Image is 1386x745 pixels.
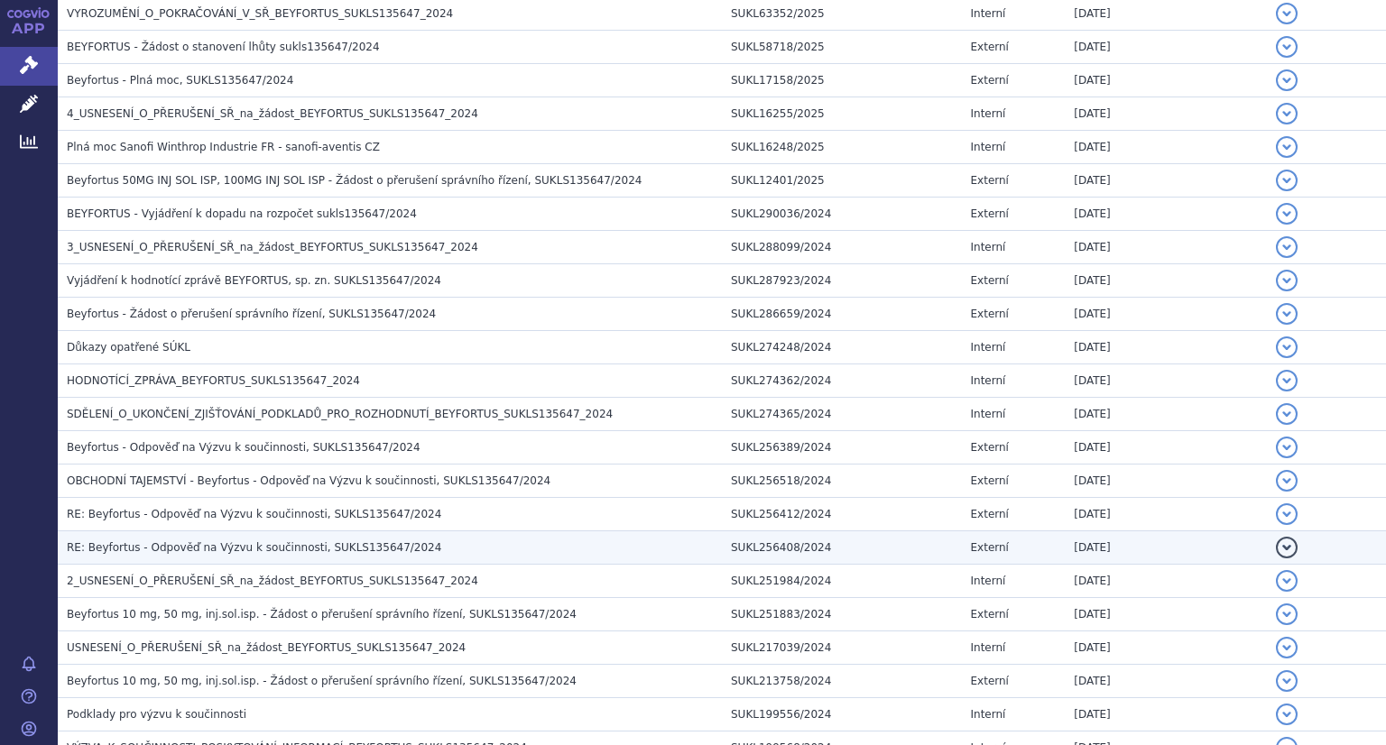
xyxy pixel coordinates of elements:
span: BEYFORTUS - Žádost o stanovení lhůty sukls135647/2024 [67,41,380,53]
span: Externí [971,174,1009,187]
td: SUKL274365/2024 [722,398,962,431]
span: Interní [971,141,1006,153]
td: SUKL17158/2025 [722,64,962,97]
td: [DATE] [1065,331,1267,364]
td: [DATE] [1065,598,1267,631]
td: SUKL256389/2024 [722,431,962,464]
td: SUKL12401/2025 [722,164,962,198]
span: Externí [971,441,1009,454]
span: Externí [971,74,1009,87]
span: Interní [971,241,1006,253]
td: [DATE] [1065,398,1267,431]
td: [DATE] [1065,264,1267,298]
button: detail [1276,236,1298,258]
td: [DATE] [1065,665,1267,698]
span: HODNOTÍCÍ_ZPRÁVA_BEYFORTUS_SUKLS135647_2024 [67,374,360,387]
span: Externí [971,41,1009,53]
button: detail [1276,370,1298,391]
td: SUKL58718/2025 [722,31,962,64]
span: Beyfortus 10 mg, 50 mg, inj.sol.isp. - Žádost o přerušení správního řízení, SUKLS135647/2024 [67,675,577,687]
span: 4_USNESENÍ_O_PŘERUŠENÍ_SŘ_na_žádost_BEYFORTUS_SUKLS135647_2024 [67,107,478,120]
button: detail [1276,437,1298,458]
td: SUKL251883/2024 [722,598,962,631]
span: Vyjádření k hodnotící zprávě BEYFORTUS, sp. zn. SUKLS135647/2024 [67,274,441,287]
td: [DATE] [1065,631,1267,665]
span: SDĚLENÍ_O_UKONČENÍ_ZJIŠŤOVÁNÍ_PODKLADŮ_PRO_ROZHODNUTÍ_BEYFORTUS_SUKLS135647_2024 [67,408,613,420]
span: 3_USNESENÍ_O_PŘERUŠENÍ_SŘ_na_žádost_BEYFORTUS_SUKLS135647_2024 [67,241,478,253]
button: detail [1276,670,1298,692]
button: detail [1276,570,1298,592]
span: VYROZUMĚNÍ_O_POKRAČOVÁNÍ_V_SŘ_BEYFORTUS_SUKLS135647_2024 [67,7,453,20]
span: Interní [971,7,1006,20]
span: Externí [971,474,1009,487]
td: SUKL290036/2024 [722,198,962,231]
button: detail [1276,303,1298,325]
span: RE: Beyfortus - Odpověď na Výzvu k součinnosti, SUKLS135647/2024 [67,541,441,554]
button: detail [1276,69,1298,91]
button: detail [1276,503,1298,525]
span: Externí [971,541,1009,554]
button: detail [1276,170,1298,191]
span: Beyfortus 10 mg, 50 mg, inj.sol.isp. - Žádost o přerušení správního řízení, SUKLS135647/2024 [67,608,577,621]
span: Interní [971,374,1006,387]
td: SUKL274248/2024 [722,331,962,364]
span: Interní [971,708,1006,721]
td: SUKL256412/2024 [722,498,962,531]
span: Beyfortus - Odpověď na Výzvu k součinnosti, SUKLS135647/2024 [67,441,420,454]
td: SUKL217039/2024 [722,631,962,665]
td: [DATE] [1065,565,1267,598]
span: Externí [971,207,1009,220]
td: [DATE] [1065,164,1267,198]
button: detail [1276,603,1298,625]
button: detail [1276,637,1298,658]
td: [DATE] [1065,97,1267,131]
td: [DATE] [1065,198,1267,231]
td: SUKL213758/2024 [722,665,962,698]
span: Interní [971,641,1006,654]
td: [DATE] [1065,698,1267,731]
td: [DATE] [1065,31,1267,64]
td: [DATE] [1065,431,1267,464]
span: Interní [971,408,1006,420]
td: SUKL16248/2025 [722,131,962,164]
td: SUKL199556/2024 [722,698,962,731]
span: 2_USNESENÍ_O_PŘERUŠENÍ_SŘ_na_žádost_BEYFORTUS_SUKLS135647_2024 [67,575,478,587]
td: SUKL256408/2024 [722,531,962,565]
span: Beyfortus - Žádost o přerušení správního řízení, SUKLS135647/2024 [67,308,436,320]
span: Externí [971,274,1009,287]
span: Podklady pro výzvu k součinnosti [67,708,246,721]
button: detail [1276,3,1298,24]
td: SUKL286659/2024 [722,298,962,331]
td: [DATE] [1065,131,1267,164]
button: detail [1276,103,1298,124]
button: detail [1276,704,1298,725]
button: detail [1276,537,1298,558]
span: RE: Beyfortus - Odpověď na Výzvu k součinnosti, SUKLS135647/2024 [67,508,441,520]
button: detail [1276,403,1298,425]
td: [DATE] [1065,364,1267,398]
td: SUKL288099/2024 [722,231,962,264]
span: Externí [971,308,1009,320]
td: SUKL256518/2024 [722,464,962,498]
td: SUKL274362/2024 [722,364,962,398]
span: BEYFORTUS - Vyjádření k dopadu na rozpočet sukls135647/2024 [67,207,417,220]
span: USNESENÍ_O_PŘERUŠENÍ_SŘ_na_žádost_BEYFORTUS_SUKLS135647_2024 [67,641,466,654]
td: [DATE] [1065,531,1267,565]
button: detail [1276,203,1298,225]
span: Důkazy opatřené SÚKL [67,341,190,354]
td: SUKL287923/2024 [722,264,962,298]
span: Interní [971,341,1006,354]
span: Beyfortus 50MG INJ SOL ISP, 100MG INJ SOL ISP - Žádost o přerušení správního řízení, SUKLS135647/... [67,174,642,187]
td: [DATE] [1065,231,1267,264]
button: detail [1276,270,1298,291]
button: detail [1276,470,1298,492]
td: [DATE] [1065,64,1267,97]
span: Externí [971,508,1009,520]
td: [DATE] [1065,498,1267,531]
button: detail [1276,336,1298,358]
span: Plná moc Sanofi Winthrop Industrie FR - sanofi-aventis CZ [67,141,380,153]
span: OBCHODNÍ TAJEMSTVÍ - Beyfortus - Odpověď na Výzvu k součinnosti, SUKLS135647/2024 [67,474,550,487]
span: Interní [971,575,1006,587]
span: Externí [971,608,1009,621]
button: detail [1276,36,1298,58]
